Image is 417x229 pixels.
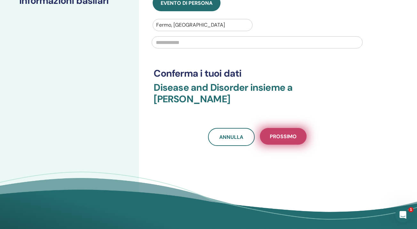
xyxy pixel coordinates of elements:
h3: Disease and Disorder insieme a [PERSON_NAME] [154,82,361,113]
iframe: Intercom live chat [395,207,411,223]
span: 1 [408,207,413,212]
span: Annulla [219,134,243,140]
a: Annulla [208,128,255,146]
span: Prossimo [270,133,297,140]
button: Prossimo [260,128,307,145]
h3: Conferma i tuoi dati [154,68,361,79]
